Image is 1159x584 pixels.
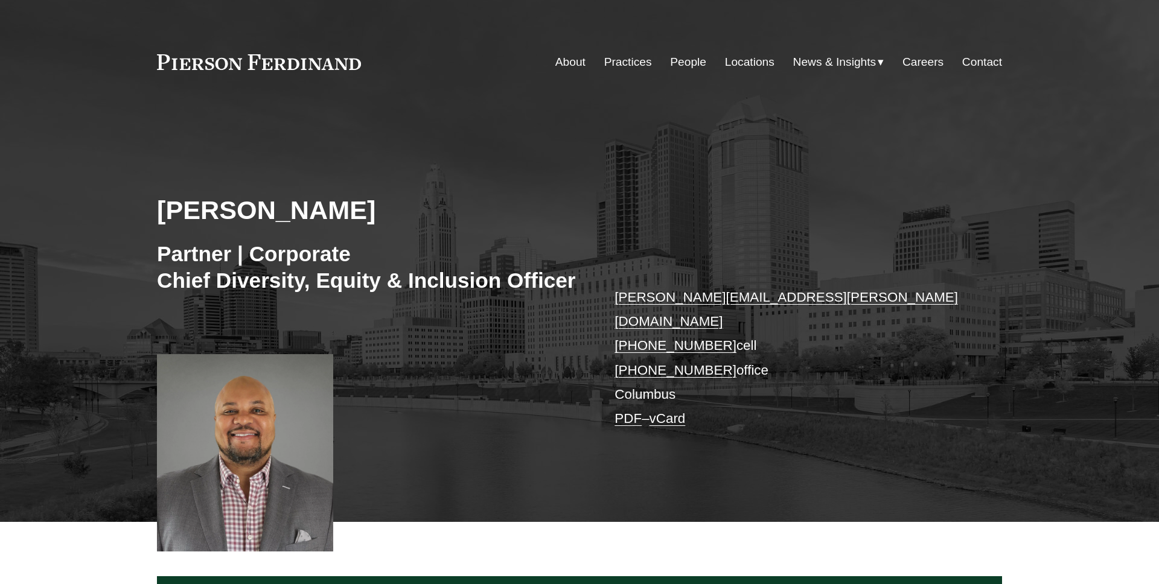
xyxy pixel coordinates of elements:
h2: [PERSON_NAME] [157,194,579,226]
a: [PERSON_NAME][EMAIL_ADDRESS][PERSON_NAME][DOMAIN_NAME] [615,290,958,329]
h3: Partner | Corporate Chief Diversity, Equity & Inclusion Officer [157,241,579,293]
p: cell office Columbus – [615,285,966,431]
a: Careers [902,51,943,74]
a: Contact [962,51,1002,74]
a: Practices [604,51,652,74]
a: About [555,51,586,74]
a: [PHONE_NUMBER] [615,363,736,378]
a: vCard [650,411,686,426]
a: folder dropdown [793,51,884,74]
span: News & Insights [793,52,876,73]
a: Locations [725,51,774,74]
a: People [670,51,706,74]
a: PDF [615,411,642,426]
a: [PHONE_NUMBER] [615,338,736,353]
